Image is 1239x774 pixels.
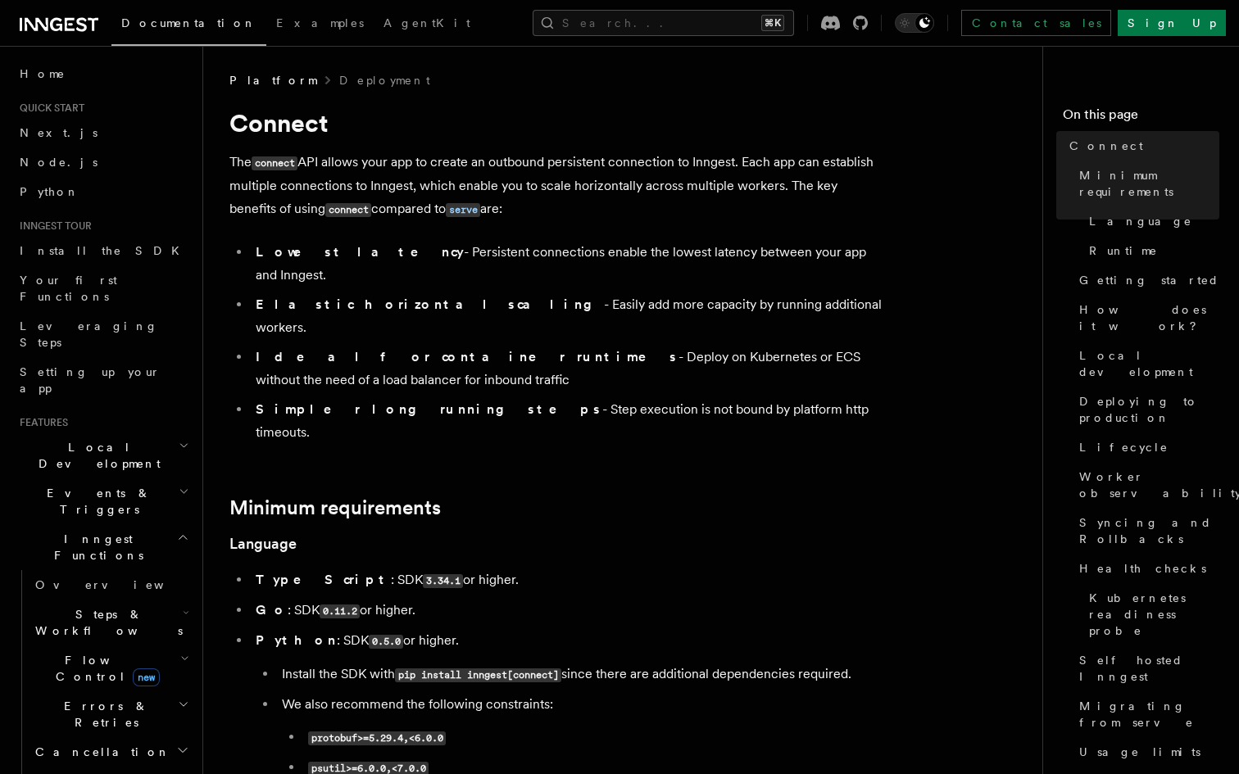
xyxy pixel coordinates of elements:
span: Self hosted Inngest [1079,652,1219,685]
span: Syncing and Rollbacks [1079,514,1219,547]
code: 0.11.2 [320,604,360,618]
strong: Python [256,632,337,648]
span: Documentation [121,16,256,29]
span: Inngest tour [13,220,92,233]
h4: On this page [1063,105,1219,131]
span: Platform [229,72,316,88]
strong: Go [256,602,288,618]
span: Language [1089,213,1192,229]
button: Events & Triggers [13,478,193,524]
span: Next.js [20,126,98,139]
span: Errors & Retries [29,698,178,731]
a: Deploying to production [1073,387,1219,432]
strong: Lowest latency [256,244,464,260]
a: Setting up your app [13,357,193,403]
span: new [133,668,160,686]
a: Self hosted Inngest [1073,645,1219,691]
span: Overview [35,578,204,591]
a: Examples [266,5,374,44]
a: serve [446,201,480,216]
code: connect [252,156,297,170]
span: Flow Control [29,652,180,685]
a: Migrating from serve [1073,691,1219,737]
li: - Step execution is not bound by platform http timeouts. [251,398,885,444]
span: Quick start [13,102,84,115]
span: Getting started [1079,272,1219,288]
button: Errors & Retries [29,691,193,737]
a: Your first Functions [13,265,193,311]
a: Install the SDK [13,236,193,265]
button: Local Development [13,432,193,478]
a: Next.js [13,118,193,147]
span: Migrating from serve [1079,698,1219,731]
a: Sign Up [1118,10,1226,36]
span: AgentKit [383,16,470,29]
kbd: ⌘K [761,15,784,31]
button: Toggle dark mode [895,13,934,33]
p: The API allows your app to create an outbound persistent connection to Inngest. Each app can esta... [229,151,885,221]
span: Minimum requirements [1079,167,1219,200]
span: Connect [1069,138,1143,154]
span: Examples [276,16,364,29]
a: Local development [1073,341,1219,387]
span: Health checks [1079,560,1206,577]
a: Contact sales [961,10,1111,36]
a: Runtime [1082,236,1219,265]
span: Setting up your app [20,365,161,395]
button: Search...⌘K [533,10,794,36]
span: Inngest Functions [13,531,177,564]
a: Usage limits [1073,737,1219,767]
span: Local development [1079,347,1219,380]
li: Install the SDK with since there are additional dependencies required. [277,663,885,686]
strong: Simpler long running steps [256,401,602,417]
code: 3.34.1 [423,574,463,588]
a: Kubernetes readiness probe [1082,583,1219,645]
button: Flow Controlnew [29,645,193,691]
li: - Deploy on Kubernetes or ECS without the need of a load balancer for inbound traffic [251,346,885,392]
span: How does it work? [1079,301,1219,334]
span: Kubernetes readiness probe [1089,590,1219,639]
span: Events & Triggers [13,485,179,518]
strong: Ideal for container runtimes [256,349,678,364]
span: Your first Functions [20,274,117,303]
span: Python [20,185,79,198]
span: Deploying to production [1079,393,1219,426]
span: Node.js [20,156,98,169]
a: Minimum requirements [1073,161,1219,206]
a: Home [13,59,193,88]
a: Leveraging Steps [13,311,193,357]
code: serve [446,203,480,217]
a: Minimum requirements [229,496,441,519]
a: Language [229,532,297,555]
span: Steps & Workflows [29,606,183,639]
span: Install the SDK [20,244,189,257]
button: Steps & Workflows [29,600,193,645]
li: - Persistent connections enable the lowest latency between your app and Inngest. [251,241,885,287]
li: - Easily add more capacity by running additional workers. [251,293,885,339]
span: Features [13,416,68,429]
a: Lifecycle [1073,432,1219,462]
span: Leveraging Steps [20,319,158,349]
a: Health checks [1073,554,1219,583]
h1: Connect [229,108,885,138]
span: Lifecycle [1079,439,1169,455]
span: Usage limits [1079,744,1200,760]
code: 0.5.0 [369,635,403,649]
a: Language [1082,206,1219,236]
code: connect [325,203,371,217]
a: Documentation [111,5,266,46]
a: Syncing and Rollbacks [1073,508,1219,554]
span: Cancellation [29,744,170,760]
a: Overview [29,570,193,600]
a: Getting started [1073,265,1219,295]
a: Deployment [339,72,430,88]
strong: Elastic horizontal scaling [256,296,604,312]
a: Connect [1063,131,1219,161]
strong: TypeScript [256,572,391,587]
li: : SDK or higher. [251,568,885,592]
a: Python [13,177,193,206]
span: Runtime [1089,242,1158,259]
a: Worker observability [1073,462,1219,508]
button: Inngest Functions [13,524,193,570]
code: pip install inngest[connect] [395,668,561,682]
